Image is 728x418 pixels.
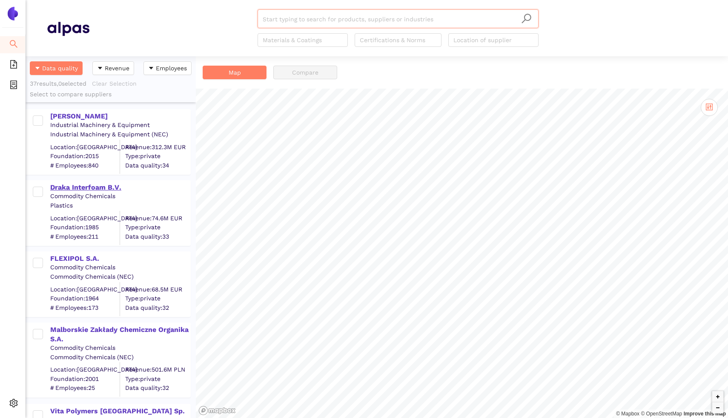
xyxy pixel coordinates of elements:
button: Map [203,66,267,79]
span: Data quality: 32 [125,303,190,312]
span: # Employees: 25 [50,384,120,392]
div: Revenue: 68.5M EUR [125,285,190,294]
div: Revenue: 501.6M PLN [125,366,190,374]
span: # Employees: 840 [50,161,120,170]
span: Type: private [125,223,190,232]
span: Type: private [125,294,190,303]
span: setting [9,396,18,413]
span: Revenue [105,63,129,73]
button: Zoom out [712,402,723,413]
span: Employees [156,63,187,73]
span: caret-down [34,65,40,72]
span: search [9,37,18,54]
span: # Employees: 211 [50,232,120,241]
button: caret-downEmployees [143,61,192,75]
div: [PERSON_NAME] [50,112,190,121]
span: Foundation: 1964 [50,294,120,303]
span: Foundation: 2015 [50,152,120,161]
span: container [9,78,18,95]
span: Type: private [125,152,190,161]
div: Location: [GEOGRAPHIC_DATA] [50,214,120,222]
span: Foundation: 1985 [50,223,120,232]
button: caret-downRevenue [92,61,134,75]
div: Location: [GEOGRAPHIC_DATA] [50,285,120,294]
a: Mapbox logo [198,406,236,415]
div: Select to compare suppliers [30,90,192,99]
span: Data quality: 32 [125,384,190,392]
canvas: Map [196,89,728,418]
span: # Employees: 173 [50,303,120,312]
div: Location: [GEOGRAPHIC_DATA] [50,366,120,374]
span: Data quality [42,63,78,73]
div: Industrial Machinery & Equipment [50,121,190,130]
div: Draka Interfoam B.V. [50,183,190,192]
span: caret-down [97,65,103,72]
button: Zoom in [712,391,723,402]
span: control [705,103,713,111]
span: search [521,13,532,24]
img: Homepage [47,18,89,39]
span: file-add [9,57,18,74]
div: Commodity Chemicals [50,192,190,201]
button: Clear Selection [92,77,142,90]
div: Revenue: 312.3M EUR [125,143,190,151]
span: Type: private [125,375,190,383]
span: 37 results, 0 selected [30,80,86,87]
span: caret-down [148,65,154,72]
div: Plastics [50,202,190,210]
span: Data quality: 33 [125,232,190,241]
div: Commodity Chemicals (NEC) [50,273,190,281]
div: Industrial Machinery & Equipment (NEC) [50,130,190,139]
img: Logo [6,7,20,20]
span: Foundation: 2001 [50,375,120,383]
div: Malborskie Zakłady Chemiczne Organika S.A. [50,325,190,344]
div: FLEXIPOL S.A. [50,254,190,263]
div: Location: [GEOGRAPHIC_DATA] [50,143,120,151]
div: Commodity Chemicals [50,344,190,352]
div: Commodity Chemicals (NEC) [50,353,190,361]
span: Map [229,68,241,77]
button: caret-downData quality [30,61,83,75]
div: Commodity Chemicals [50,263,190,272]
span: Data quality: 34 [125,161,190,170]
div: Revenue: 74.6M EUR [125,214,190,222]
